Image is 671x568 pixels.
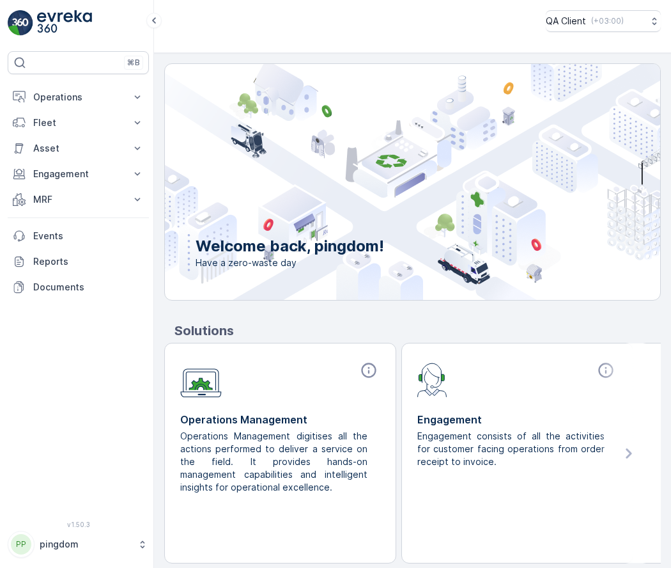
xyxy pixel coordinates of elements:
img: city illustration [107,64,660,300]
a: Events [8,223,149,249]
p: Engagement [417,412,617,427]
button: Asset [8,136,149,161]
p: Asset [33,142,123,155]
button: QA Client(+03:00) [546,10,661,32]
button: Operations [8,84,149,110]
button: Engagement [8,161,149,187]
img: logo [8,10,33,36]
img: module-icon [417,361,447,397]
p: Operations [33,91,123,104]
p: Engagement [33,168,123,180]
p: MRF [33,193,123,206]
div: PP [11,534,31,555]
p: Fleet [33,116,123,129]
img: module-icon [180,361,222,398]
a: Reports [8,249,149,274]
button: PPpingdom [8,531,149,558]
p: ⌘B [127,58,140,68]
span: v 1.50.3 [8,521,149,528]
p: QA Client [546,15,586,28]
img: logo_light-DOdMpM7g.png [37,10,92,36]
p: Operations Management digitises all the actions performed to deliver a service on the field. It p... [180,430,370,494]
p: Solutions [174,321,661,340]
p: Documents [33,281,144,294]
a: Documents [8,274,149,300]
button: Fleet [8,110,149,136]
p: pingdom [40,538,131,551]
p: Events [33,230,144,242]
p: Operations Management [180,412,380,427]
p: ( +03:00 ) [591,16,624,26]
p: Engagement consists of all the activities for customer facing operations from order receipt to in... [417,430,607,468]
p: Reports [33,255,144,268]
span: Have a zero-waste day [196,256,384,269]
p: Welcome back, pingdom! [196,236,384,256]
button: MRF [8,187,149,212]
